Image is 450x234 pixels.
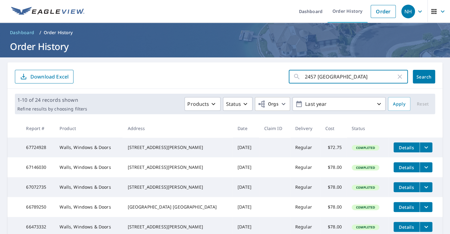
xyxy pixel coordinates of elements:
[21,157,55,177] td: 67146030
[39,29,41,36] li: /
[394,142,420,152] button: detailsBtn-67724928
[290,197,320,217] td: Regular
[127,224,228,230] div: [STREET_ADDRESS][PERSON_NAME]
[17,96,87,104] p: 1-10 of 24 records shown
[226,100,241,108] p: Status
[21,197,55,217] td: 66789250
[21,137,55,157] td: 67724928
[233,137,259,157] td: [DATE]
[127,164,228,170] div: [STREET_ADDRESS][PERSON_NAME]
[233,177,259,197] td: [DATE]
[55,157,123,177] td: Walls, Windows & Doors
[127,204,228,210] div: [GEOGRAPHIC_DATA] [GEOGRAPHIC_DATA]
[397,204,416,210] span: Details
[292,97,385,111] button: Last year
[420,182,432,192] button: filesDropdownBtn-67072735
[55,177,123,197] td: Walls, Windows & Doors
[352,185,379,190] span: Completed
[187,100,209,108] p: Products
[233,157,259,177] td: [DATE]
[388,97,410,111] button: Apply
[397,164,416,170] span: Details
[305,68,396,85] input: Address, Report #, Claim ID, etc.
[320,197,346,217] td: $78.00
[55,119,123,137] th: Product
[21,177,55,197] td: 67072735
[394,222,420,232] button: detailsBtn-66473332
[7,28,443,38] nav: breadcrumb
[303,99,375,110] p: Last year
[55,197,123,217] td: Walls, Windows & Doors
[44,29,73,36] p: Order History
[258,100,278,108] span: Orgs
[127,144,228,151] div: [STREET_ADDRESS][PERSON_NAME]
[352,205,379,209] span: Completed
[55,137,123,157] td: Walls, Windows & Doors
[233,197,259,217] td: [DATE]
[15,70,74,83] button: Download Excel
[223,97,252,111] button: Status
[397,145,416,151] span: Details
[347,119,389,137] th: Status
[17,106,87,112] p: Refine results by choosing filters
[290,119,320,137] th: Delivery
[320,157,346,177] td: $78.00
[21,119,55,137] th: Report #
[290,137,320,157] td: Regular
[320,119,346,137] th: Cost
[30,73,69,80] p: Download Excel
[320,177,346,197] td: $78.00
[290,157,320,177] td: Regular
[259,119,290,137] th: Claim ID
[7,40,443,53] h1: Order History
[11,7,84,16] img: EV Logo
[420,162,432,172] button: filesDropdownBtn-67146030
[255,97,290,111] button: Orgs
[394,202,420,212] button: detailsBtn-66789250
[397,184,416,190] span: Details
[290,177,320,197] td: Regular
[420,142,432,152] button: filesDropdownBtn-67724928
[352,225,379,229] span: Completed
[320,137,346,157] td: $72.75
[394,182,420,192] button: detailsBtn-67072735
[10,29,34,36] span: Dashboard
[394,162,420,172] button: detailsBtn-67146030
[413,70,435,83] button: Search
[420,202,432,212] button: filesDropdownBtn-66789250
[7,28,37,38] a: Dashboard
[352,165,379,170] span: Completed
[393,100,405,108] span: Apply
[233,119,259,137] th: Date
[401,5,415,18] div: NH
[123,119,233,137] th: Address
[185,97,221,111] button: Products
[397,224,416,230] span: Details
[420,222,432,232] button: filesDropdownBtn-66473332
[127,184,228,190] div: [STREET_ADDRESS][PERSON_NAME]
[371,5,396,18] a: Order
[418,74,430,80] span: Search
[352,146,379,150] span: Completed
